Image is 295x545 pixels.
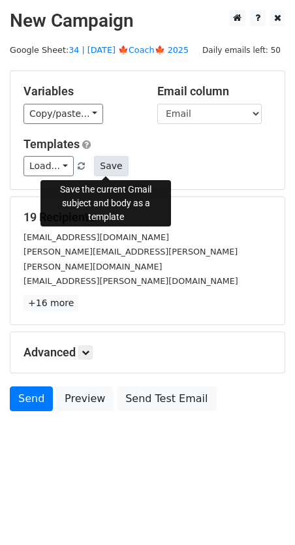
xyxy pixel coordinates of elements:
[23,137,80,151] a: Templates
[23,247,238,272] small: [PERSON_NAME][EMAIL_ADDRESS][PERSON_NAME][PERSON_NAME][DOMAIN_NAME]
[10,10,285,32] h2: New Campaign
[69,45,189,55] a: 34 | [DATE] 🍁Coach🍁 2025
[198,43,285,57] span: Daily emails left: 50
[198,45,285,55] a: Daily emails left: 50
[10,386,53,411] a: Send
[23,84,138,99] h5: Variables
[23,104,103,124] a: Copy/paste...
[157,84,272,99] h5: Email column
[23,232,169,242] small: [EMAIL_ADDRESS][DOMAIN_NAME]
[23,156,74,176] a: Load...
[56,386,114,411] a: Preview
[23,295,78,311] a: +16 more
[23,276,238,286] small: [EMAIL_ADDRESS][PERSON_NAME][DOMAIN_NAME]
[23,345,272,360] h5: Advanced
[117,386,216,411] a: Send Test Email
[230,482,295,545] iframe: Chat Widget
[23,210,272,225] h5: 19 Recipients
[40,180,171,226] div: Save the current Gmail subject and body as a template
[94,156,128,176] button: Save
[10,45,189,55] small: Google Sheet:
